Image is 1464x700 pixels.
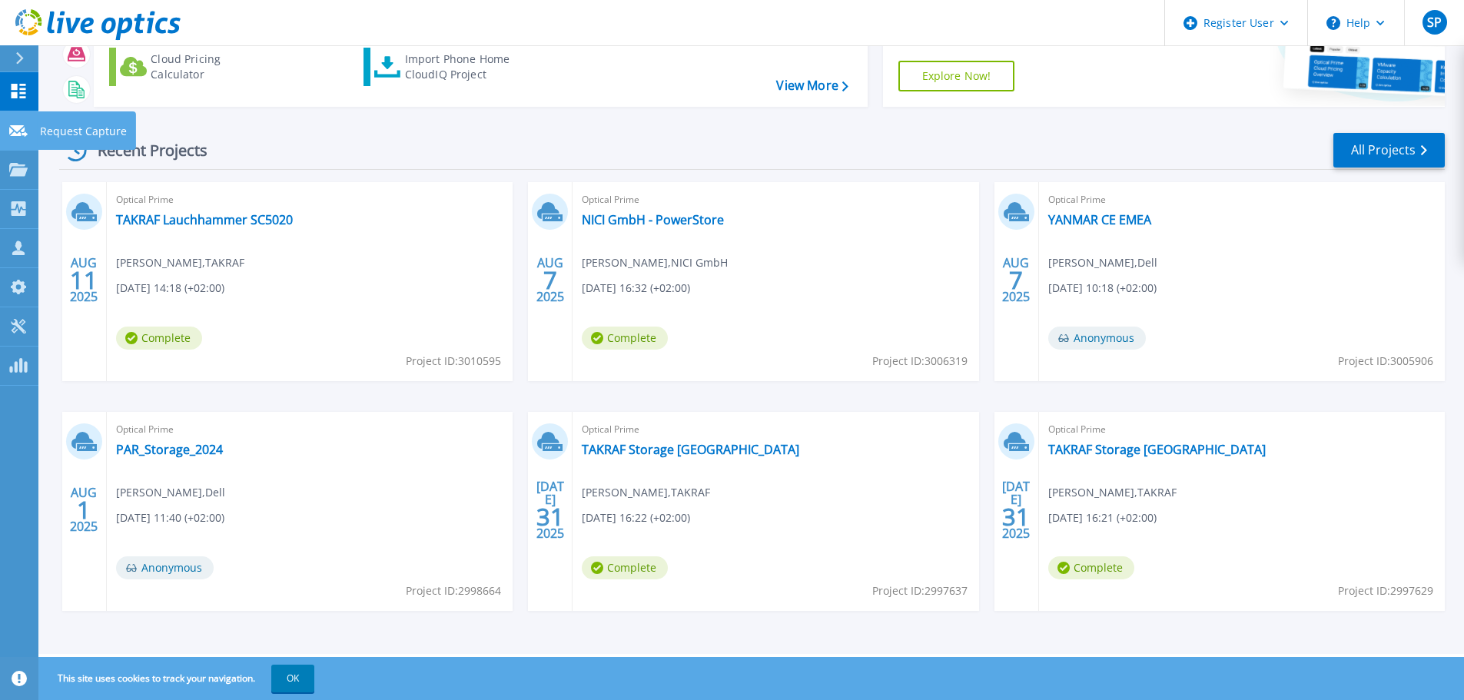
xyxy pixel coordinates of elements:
a: TAKRAF Storage [GEOGRAPHIC_DATA] [1048,442,1266,457]
span: Optical Prime [582,421,969,438]
span: Complete [582,327,668,350]
span: 7 [1009,274,1023,287]
a: View More [776,78,848,93]
div: Cloud Pricing Calculator [151,51,274,82]
a: YANMAR CE EMEA [1048,212,1151,227]
span: Anonymous [116,556,214,579]
span: Complete [116,327,202,350]
span: 31 [536,510,564,523]
div: [DATE] 2025 [1001,482,1031,538]
span: Project ID: 2998664 [406,582,501,599]
span: This site uses cookies to track your navigation. [42,665,314,692]
span: [PERSON_NAME] , TAKRAF [116,254,244,271]
a: NICI GmbH - PowerStore [582,212,724,227]
a: Explore Now! [898,61,1015,91]
span: [DATE] 16:32 (+02:00) [582,280,690,297]
span: 11 [70,274,98,287]
span: Optical Prime [116,191,503,208]
a: Cloud Pricing Calculator [109,48,281,86]
span: [PERSON_NAME] , TAKRAF [582,484,710,501]
span: Complete [582,556,668,579]
span: Anonymous [1048,327,1146,350]
div: AUG 2025 [69,482,98,538]
div: Import Phone Home CloudIQ Project [405,51,525,82]
span: [PERSON_NAME] , NICI GmbH [582,254,728,271]
span: [PERSON_NAME] , Dell [1048,254,1157,271]
span: [DATE] 10:18 (+02:00) [1048,280,1157,297]
a: PAR_Storage_2024 [116,442,223,457]
div: Recent Projects [59,131,228,169]
span: Optical Prime [116,421,503,438]
span: Complete [1048,556,1134,579]
a: TAKRAF Lauchhammer SC5020 [116,212,293,227]
span: 7 [543,274,557,287]
span: [DATE] 11:40 (+02:00) [116,509,224,526]
div: AUG 2025 [69,252,98,308]
span: Optical Prime [582,191,969,208]
span: SP [1427,16,1442,28]
span: [DATE] 16:22 (+02:00) [582,509,690,526]
span: Optical Prime [1048,191,1436,208]
span: Optical Prime [1048,421,1436,438]
div: [DATE] 2025 [536,482,565,538]
span: Project ID: 3005906 [1338,353,1433,370]
p: Request Capture [40,111,127,151]
span: Project ID: 3006319 [872,353,968,370]
button: OK [271,665,314,692]
div: AUG 2025 [536,252,565,308]
span: Project ID: 2997637 [872,582,968,599]
a: All Projects [1333,133,1445,168]
span: Project ID: 2997629 [1338,582,1433,599]
span: [PERSON_NAME] , Dell [116,484,225,501]
span: [DATE] 16:21 (+02:00) [1048,509,1157,526]
div: AUG 2025 [1001,252,1031,308]
span: Project ID: 3010595 [406,353,501,370]
span: [PERSON_NAME] , TAKRAF [1048,484,1177,501]
a: TAKRAF Storage [GEOGRAPHIC_DATA] [582,442,799,457]
span: [DATE] 14:18 (+02:00) [116,280,224,297]
span: 1 [77,503,91,516]
span: 31 [1002,510,1030,523]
